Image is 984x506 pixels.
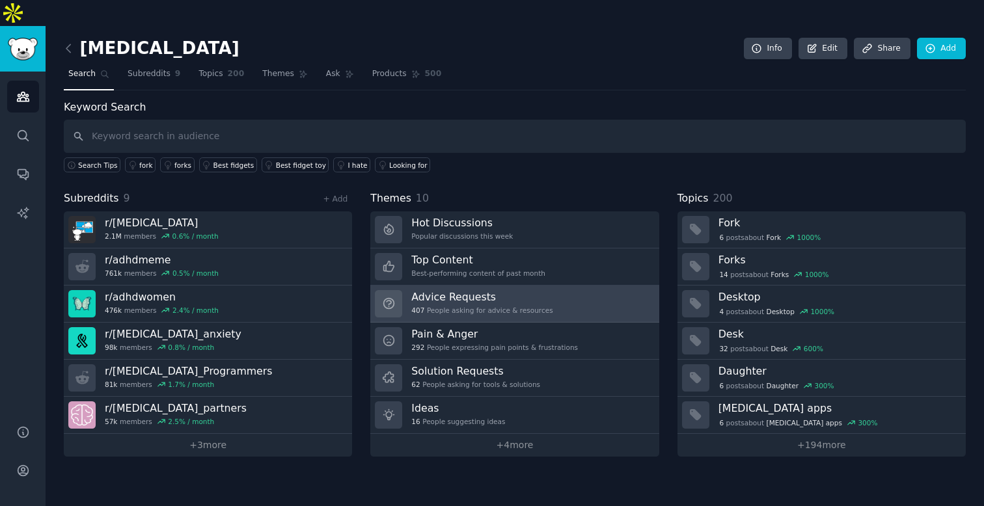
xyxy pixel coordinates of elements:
div: post s about [718,343,825,354]
span: Topics [677,191,709,207]
span: Subreddits [64,191,119,207]
div: People suggesting ideas [411,417,505,426]
div: post s about [718,380,836,392]
a: Solution Requests62People asking for tools & solutions [370,360,659,397]
h3: r/ adhdwomen [105,290,219,304]
div: fork [139,161,153,170]
a: r/adhdwomen476kmembers2.4% / month [64,286,352,323]
div: People asking for tools & solutions [411,380,540,389]
h3: Top Content [411,253,545,267]
h3: Forks [718,253,957,267]
h2: [MEDICAL_DATA] [64,38,239,59]
div: I hate [348,161,367,170]
h3: Pain & Anger [411,327,578,341]
div: Best fidgets [213,161,254,170]
h3: r/ [MEDICAL_DATA] [105,216,219,230]
a: Ideas16People suggesting ideas [370,397,659,434]
a: Info [744,38,792,60]
img: ADHD [68,216,96,243]
div: post s about [718,306,836,317]
span: 200 [713,192,732,204]
a: Search [64,64,114,90]
span: Search [68,68,96,80]
a: Subreddits9 [123,64,185,90]
a: fork [125,157,156,172]
a: +194more [677,434,966,457]
span: Subreddits [128,68,171,80]
a: Best fidget toy [262,157,329,172]
a: +4more [370,434,659,457]
div: members [105,343,241,352]
span: 2.1M [105,232,122,241]
div: 1000 % [805,270,829,279]
div: post s about [718,269,830,280]
div: Best-performing content of past month [411,269,545,278]
span: Themes [262,68,294,80]
div: post s about [718,232,822,243]
span: [MEDICAL_DATA] apps [767,418,842,427]
div: 600 % [804,344,823,353]
h3: r/ [MEDICAL_DATA]_partners [105,401,247,415]
a: Themes [258,64,312,90]
span: 6 [719,418,724,427]
span: Fork [767,233,782,242]
a: Looking for [375,157,430,172]
span: Themes [370,191,411,207]
h3: r/ adhdmeme [105,253,219,267]
a: Forks14postsaboutForks1000% [677,248,966,286]
span: 14 [719,270,728,279]
div: members [105,380,272,389]
label: Keyword Search [64,101,146,113]
a: Advice Requests407People asking for advice & resources [370,286,659,323]
span: 500 [425,68,442,80]
span: 16 [411,417,420,426]
div: 2.5 % / month [168,417,214,426]
div: 1000 % [810,307,834,316]
span: 57k [105,417,117,426]
span: Products [372,68,407,80]
a: Topics200 [194,64,249,90]
span: 476k [105,306,122,315]
h3: [MEDICAL_DATA] apps [718,401,957,415]
a: + Add [323,194,348,204]
h3: Fork [718,216,957,230]
div: People expressing pain points & frustrations [411,343,578,352]
span: 761k [105,269,122,278]
span: Ask [326,68,340,80]
h3: Solution Requests [411,364,540,378]
span: 6 [719,233,724,242]
h3: Hot Discussions [411,216,513,230]
div: Looking for [389,161,428,170]
span: 98k [105,343,117,352]
span: Desktop [767,307,795,316]
span: Search Tips [78,161,118,170]
a: I hate [333,157,370,172]
span: 4 [719,307,724,316]
a: Desktop4postsaboutDesktop1000% [677,286,966,323]
span: Desk [771,344,787,353]
div: Best fidget toy [276,161,326,170]
button: Search Tips [64,157,120,172]
h3: Daughter [718,364,957,378]
a: Fork6postsaboutFork1000% [677,211,966,248]
a: Top ContentBest-performing content of past month [370,248,659,286]
h3: r/ [MEDICAL_DATA]_Programmers [105,364,272,378]
a: +3more [64,434,352,457]
a: Hot DiscussionsPopular discussions this week [370,211,659,248]
div: 1000 % [797,233,821,242]
a: forks [160,157,195,172]
h3: Desktop [718,290,957,304]
a: Daughter6postsaboutDaughter300% [677,360,966,397]
a: Best fidgets [199,157,257,172]
div: 0.6 % / month [172,232,219,241]
div: 300 % [858,418,877,427]
div: 0.5 % / month [172,269,219,278]
input: Keyword search in audience [64,120,966,153]
a: Pain & Anger292People expressing pain points & frustrations [370,323,659,360]
span: 9 [175,68,181,80]
img: adhd_anxiety [68,327,96,354]
a: r/[MEDICAL_DATA]_anxiety98kmembers0.8% / month [64,323,352,360]
a: Edit [799,38,847,60]
div: 1.7 % / month [168,380,214,389]
div: 2.4 % / month [172,306,219,315]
